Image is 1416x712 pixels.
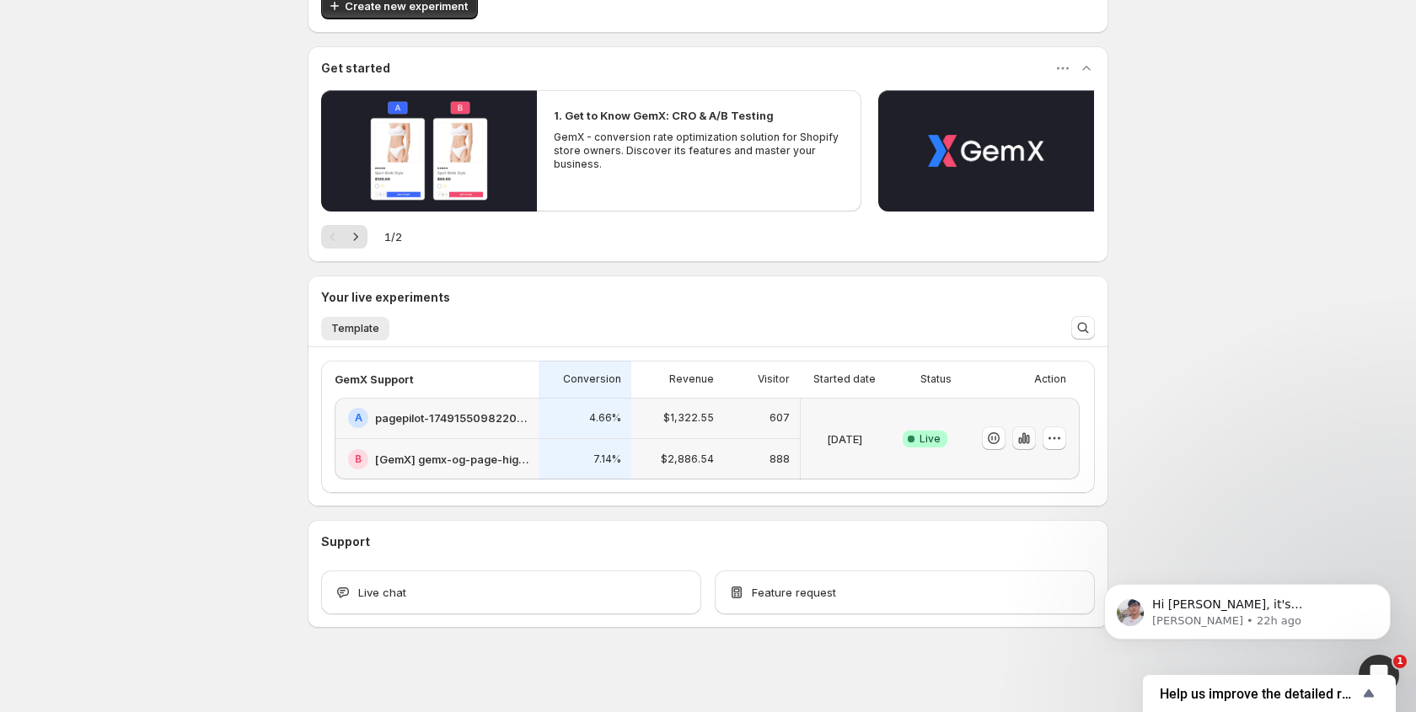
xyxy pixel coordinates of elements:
span: Live chat [358,584,406,601]
span: 1 / 2 [384,228,402,245]
p: $1,322.55 [663,411,714,425]
button: Search and filter results [1071,316,1095,340]
p: 607 [770,411,790,425]
p: GemX Support [335,371,414,388]
h3: Your live experiments [321,289,450,306]
span: Template [331,322,379,335]
p: 7.14% [593,452,621,466]
p: $2,886.54 [661,452,714,466]
p: Revenue [669,372,714,386]
p: Action [1034,372,1066,386]
button: Next [344,225,367,249]
iframe: Intercom notifications message [1079,549,1416,666]
span: Help us improve the detailed report for A/B campaigns [1160,686,1359,702]
p: Started date [813,372,876,386]
button: Show survey - Help us improve the detailed report for A/B campaigns [1160,683,1379,704]
button: Play video [878,90,1094,211]
p: Visitor [758,372,790,386]
p: GemX - conversion rate optimization solution for Shopify store owners. Discover its features and ... [554,131,844,171]
h3: Support [321,533,370,550]
h2: [GemX] gemx-og-page-higher-price [375,451,528,468]
p: Conversion [563,372,621,386]
p: 4.66% [589,411,621,425]
button: Play video [321,90,537,211]
span: Live [920,432,941,446]
nav: Pagination [321,225,367,249]
span: Feature request [752,584,836,601]
p: 888 [770,452,790,466]
h2: 1. Get to Know GemX: CRO & A/B Testing [554,107,774,124]
h2: B [355,452,362,466]
p: [DATE] [827,431,862,447]
h2: A [355,411,362,425]
iframe: Intercom live chat [1359,655,1399,695]
p: Status [920,372,952,386]
span: 1 [1393,655,1407,668]
h3: Get started [321,60,390,77]
h2: pagepilot-1749155098220-358935 [375,410,528,426]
